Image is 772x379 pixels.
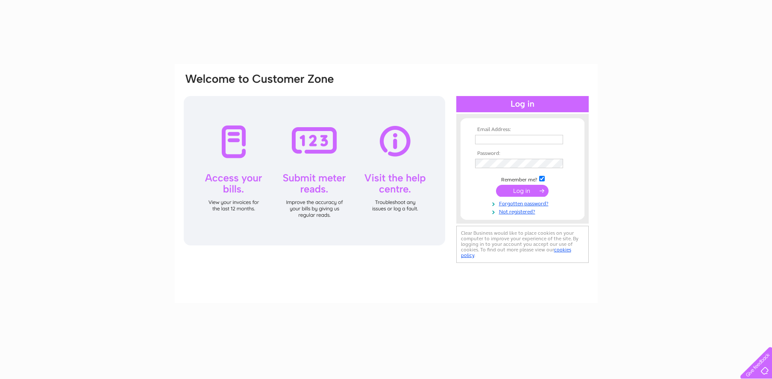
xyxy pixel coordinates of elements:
a: cookies policy [461,247,571,258]
div: Clear Business would like to place cookies on your computer to improve your experience of the sit... [456,226,589,263]
a: Forgotten password? [475,199,572,207]
a: Not registered? [475,207,572,215]
th: Password: [473,151,572,157]
input: Submit [496,185,549,197]
td: Remember me? [473,175,572,183]
th: Email Address: [473,127,572,133]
